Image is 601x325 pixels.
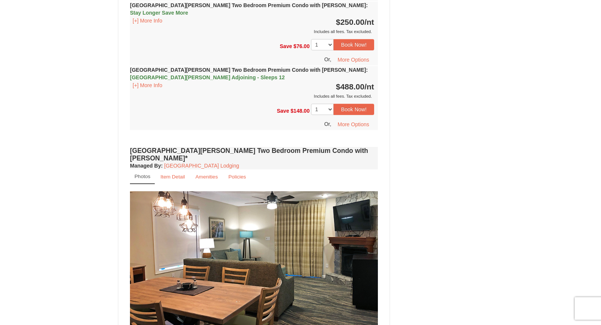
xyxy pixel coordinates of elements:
[333,54,374,65] button: More Options
[130,28,374,35] div: Includes all fees. Tax excluded.
[280,43,292,49] span: Save
[130,17,165,25] button: [+] More Info
[364,82,374,91] span: /nt
[130,81,165,89] button: [+] More Info
[130,10,188,16] span: Stay Longer Save More
[164,163,239,169] a: [GEOGRAPHIC_DATA] Lodging
[156,169,190,184] a: Item Detail
[366,2,368,8] span: :
[364,18,374,26] span: /nt
[130,74,285,80] span: [GEOGRAPHIC_DATA][PERSON_NAME] Adjoining - Sleeps 12
[228,174,246,180] small: Policies
[130,163,161,169] span: Managed By
[333,119,374,130] button: More Options
[195,174,218,180] small: Amenities
[223,169,251,184] a: Policies
[336,18,364,26] span: $250.00
[291,108,310,114] span: $148.00
[324,121,331,127] span: Or,
[160,174,185,180] small: Item Detail
[130,92,374,100] div: Includes all fees. Tax excluded.
[277,108,289,114] span: Save
[130,169,155,184] a: Photos
[324,56,331,62] span: Or,
[293,43,310,49] span: $76.00
[366,67,368,73] span: :
[130,147,378,162] h4: [GEOGRAPHIC_DATA][PERSON_NAME] Two Bedroom Premium Condo with [PERSON_NAME]*
[334,104,374,115] button: Book Now!
[130,67,368,80] strong: [GEOGRAPHIC_DATA][PERSON_NAME] Two Bedroom Premium Condo with [PERSON_NAME]
[130,2,368,16] strong: [GEOGRAPHIC_DATA][PERSON_NAME] Two Bedroom Premium Condo with [PERSON_NAME]
[130,163,163,169] strong: :
[134,174,150,179] small: Photos
[336,82,364,91] span: $488.00
[190,169,223,184] a: Amenities
[334,39,374,50] button: Book Now!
